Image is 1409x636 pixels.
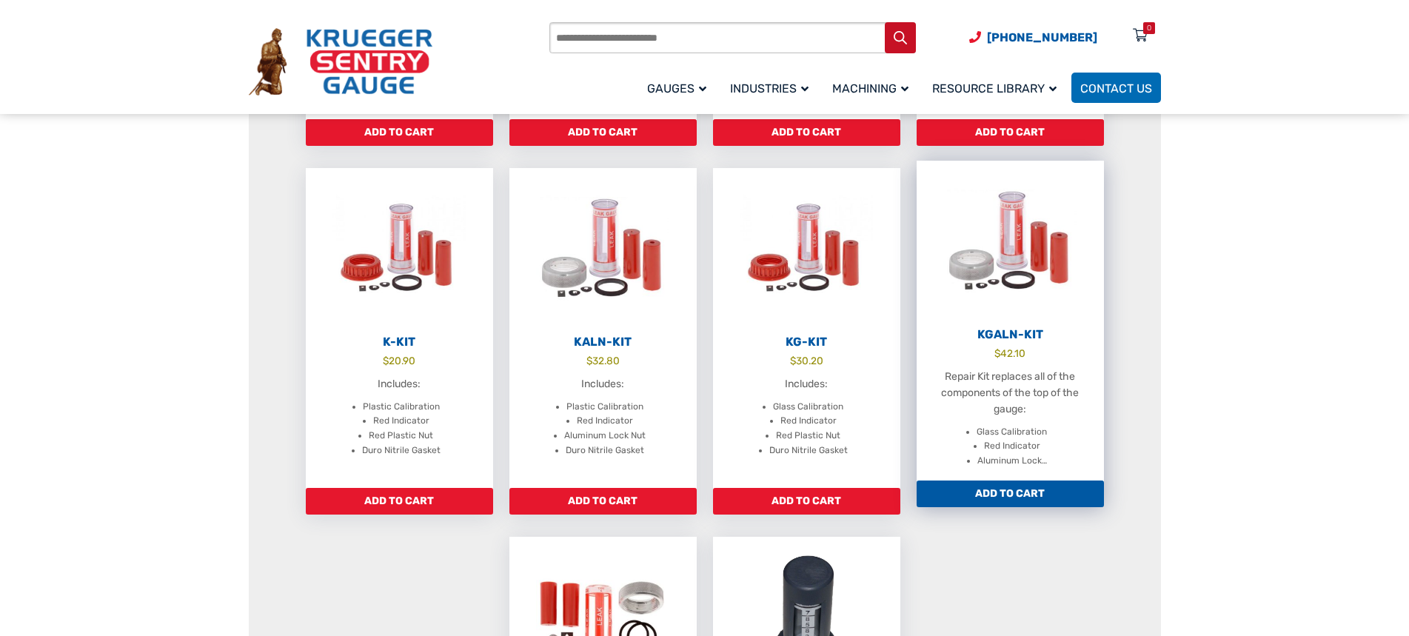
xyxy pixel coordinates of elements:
li: Duro Nitrile Gasket [566,443,644,458]
h2: K-Kit [306,335,493,349]
a: Add to cart: “KG-Kit” [713,488,900,515]
a: Add to cart: “Float-P2.0” [917,119,1104,146]
span: [PHONE_NUMBER] [987,30,1097,44]
bdi: 20.90 [383,355,415,366]
li: Plastic Calibration [566,400,643,415]
a: Machining [823,70,923,105]
img: KALN-Kit [509,168,697,331]
span: Resource Library [932,81,1057,96]
li: Red Plastic Nut [369,429,433,443]
li: Red Indicator [373,414,429,429]
h2: KG-Kit [713,335,900,349]
p: Includes: [321,376,478,392]
span: Industries [730,81,809,96]
a: Resource Library [923,70,1071,105]
li: Red Indicator [577,414,633,429]
a: Gauges [638,70,721,105]
li: Aluminum Lock Nut [564,429,646,443]
a: KALN-Kit $32.80 Includes: Plastic Calibration Red Indicator Aluminum Lock Nut Duro Nitrile Gasket [509,168,697,488]
p: Repair Kit replaces all of the components of the top of the gauge: [931,369,1089,418]
a: KG-Kit $30.20 Includes: Glass Calibration Red Indicator Red Plastic Nut Duro Nitrile Gasket [713,168,900,488]
h2: KGALN-Kit [917,327,1104,342]
p: Includes: [524,376,682,392]
img: KGALN-Kit [917,161,1104,324]
bdi: 42.10 [994,347,1025,359]
a: Add to cart: “ALG-OF” [306,119,493,146]
span: $ [994,347,1000,359]
span: $ [790,355,796,366]
a: K-Kit $20.90 Includes: Plastic Calibration Red Indicator Red Plastic Nut Duro Nitrile Gasket [306,168,493,488]
span: $ [586,355,592,366]
li: Red Indicator [984,439,1040,454]
h2: KALN-Kit [509,335,697,349]
li: Aluminum Lock… [977,454,1047,469]
p: Includes: [728,376,886,392]
a: Phone Number (920) 434-8860 [969,28,1097,47]
a: Add to cart: “Float-P1.5” [713,119,900,146]
li: Duro Nitrile Gasket [362,443,441,458]
li: Red Indicator [780,414,837,429]
img: KG-Kit [713,168,900,331]
img: Krueger Sentry Gauge [249,28,432,96]
bdi: 30.20 [790,355,823,366]
a: Add to cart: “KALN-Kit” [509,488,697,515]
span: $ [383,355,389,366]
a: Contact Us [1071,73,1161,103]
a: Add to cart: “ALN” [509,119,697,146]
a: Add to cart: “KGALN-Kit” [917,481,1104,507]
bdi: 32.80 [586,355,620,366]
div: 0 [1147,22,1151,34]
li: Plastic Calibration [363,400,440,415]
a: Add to cart: “K-Kit” [306,488,493,515]
a: Industries [721,70,823,105]
li: Duro Nitrile Gasket [769,443,848,458]
img: K-Kit [306,168,493,331]
span: Gauges [647,81,706,96]
li: Glass Calibration [773,400,843,415]
a: KGALN-Kit $42.10 Repair Kit replaces all of the components of the top of the gauge: Glass Calibra... [917,161,1104,481]
li: Red Plastic Nut [776,429,840,443]
li: Glass Calibration [977,425,1047,440]
span: Contact Us [1080,81,1152,96]
span: Machining [832,81,908,96]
